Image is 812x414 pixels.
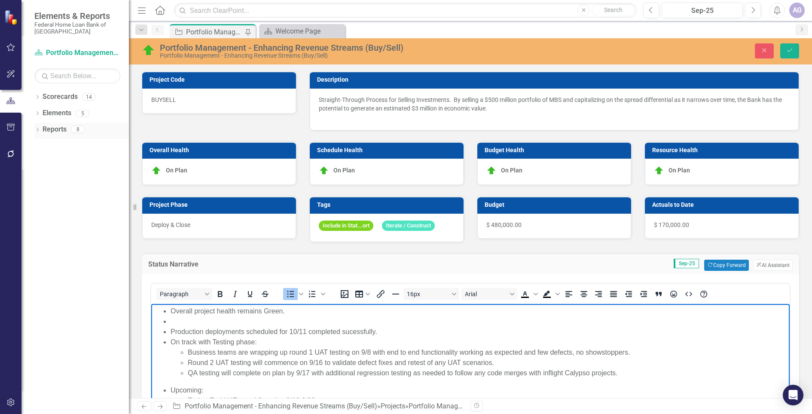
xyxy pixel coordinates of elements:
[150,202,292,208] h3: Project Phase
[258,288,272,300] button: Strikethrough
[501,167,522,174] span: On Plan
[150,77,292,83] h3: Project Code
[275,26,343,37] div: Welcome Page
[666,288,681,300] button: Emojis
[34,48,120,58] a: Portfolio Management - Enhancing Revenue Streams (Buy/Sell)
[382,221,435,231] span: Iterate / Construct
[403,288,459,300] button: Font size 16px
[71,126,85,133] div: 8
[228,288,242,300] button: Italic
[407,291,449,297] span: 16px
[34,68,120,83] input: Search Below...
[317,202,459,208] h3: Tags
[172,402,464,411] div: » »
[185,402,377,410] a: Portfolio Management - Enhancing Revenue Streams (Buy/Sell)
[151,166,162,176] img: On Plan
[166,167,187,174] span: On Plan
[151,96,176,103] span: BUYSELL
[4,10,19,25] img: ClearPoint Strategy
[562,288,576,300] button: Align left
[317,77,794,83] h3: Description
[789,3,805,18] button: AG
[34,21,120,35] small: Federal Home Loan Bank of [GEOGRAPHIC_DATA]
[305,288,327,300] div: Numbered list
[783,385,803,405] div: Open Intercom Messenger
[34,11,120,21] span: Elements & Reports
[43,92,78,102] a: Scorecards
[319,166,329,176] img: On Plan
[485,202,627,208] h3: Budget
[373,288,388,300] button: Insert/edit link
[540,288,561,300] div: Background color Black
[604,6,623,13] span: Search
[696,288,711,300] button: Help
[160,52,510,59] div: Portfolio Management - Enhancing Revenue Streams (Buy/Sell)
[621,288,636,300] button: Decrease indent
[333,167,355,174] span: On Plan
[577,288,591,300] button: Align center
[43,108,71,118] a: Elements
[283,288,305,300] div: Bullet list
[592,288,606,300] button: Align right
[606,288,621,300] button: Justify
[148,261,339,268] h3: Status Narrative
[186,27,243,37] div: Portfolio Management - Enhancing Revenue Streams (Buy/Sell)
[461,288,517,300] button: Font Arial
[174,3,637,18] input: Search ClearPoint...
[381,402,405,410] a: Projects
[317,147,459,153] h3: Schedule Health
[674,259,699,268] span: Sep-25
[654,166,664,176] img: On Plan
[319,221,373,231] span: Include in Stat...ort
[465,291,507,297] span: Arial
[662,3,743,18] button: Sep-25
[337,288,352,300] button: Insert image
[485,147,627,153] h3: Budget Health
[409,402,601,410] div: Portfolio Management - Enhancing Revenue Streams (Buy/Sell)
[681,288,696,300] button: HTML Editor
[261,26,343,37] a: Welcome Page
[636,288,651,300] button: Increase indent
[142,43,156,57] img: On Plan
[150,147,292,153] h3: Overall Health
[592,4,635,16] button: Search
[151,221,190,228] span: Deploy & Close
[352,288,373,300] button: Table
[652,147,794,153] h3: Resource Health
[43,125,67,135] a: Reports
[669,167,690,174] span: On Plan
[388,288,403,300] button: Horizontal line
[319,95,790,121] p: Straight-Through Process for Selling Investments. By selling a $500 million portfolio of MBS and ...
[753,260,793,271] button: AI Assistant
[156,288,212,300] button: Block Paragraph
[160,43,510,52] div: Portfolio Management - Enhancing Revenue Streams (Buy/Sell)
[486,166,497,176] img: On Plan
[160,291,202,297] span: Paragraph
[651,288,666,300] button: Blockquote
[486,221,522,228] span: $ 480,000.00
[665,6,740,16] div: Sep-25
[654,221,689,228] span: $ 170,000.00
[82,93,96,101] div: 14
[213,288,227,300] button: Bold
[704,260,748,271] button: Copy Forward
[243,288,257,300] button: Underline
[76,110,89,117] div: 5
[652,202,794,208] h3: Actuals to Date
[518,288,539,300] div: Text color Black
